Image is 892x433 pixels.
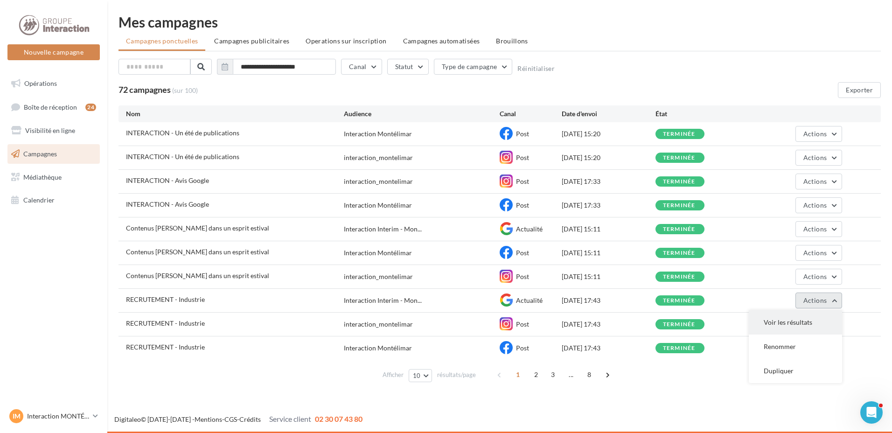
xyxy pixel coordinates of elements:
[516,249,529,257] span: Post
[413,372,421,379] span: 10
[663,226,696,232] div: terminée
[344,272,413,281] div: interaction_montelimar
[562,343,655,353] div: [DATE] 17:43
[126,200,209,208] span: INTERACTION - Avis Google
[510,367,525,382] span: 1
[795,293,842,308] button: Actions
[562,320,655,329] div: [DATE] 17:43
[344,224,422,234] span: Interaction Interim - Mon...
[838,82,881,98] button: Exporter
[6,168,102,187] a: Médiathèque
[500,109,562,119] div: Canal
[663,179,696,185] div: terminée
[344,248,412,258] div: Interaction Montélimar
[6,144,102,164] a: Campagnes
[663,298,696,304] div: terminée
[126,129,239,137] span: INTERACTION - Un été de publications
[749,335,842,359] button: Renommer
[6,97,102,117] a: Boîte de réception24
[562,248,655,258] div: [DATE] 15:11
[224,415,237,423] a: CGS
[529,367,544,382] span: 2
[7,407,100,425] a: IM Interaction MONTÉLIMAR
[562,177,655,186] div: [DATE] 17:33
[214,37,289,45] span: Campagnes publicitaires
[126,176,209,184] span: INTERACTION - Avis Google
[383,370,404,379] span: Afficher
[749,359,842,383] button: Dupliquer
[23,173,62,181] span: Médiathèque
[516,296,543,304] span: Actualité
[582,367,597,382] span: 8
[118,15,881,29] div: Mes campagnes
[126,224,269,232] span: Contenus Merciii dans un esprit estival
[344,177,413,186] div: interaction_montelimar
[795,174,842,189] button: Actions
[803,225,827,233] span: Actions
[306,37,386,45] span: Operations sur inscription
[114,415,362,423] span: © [DATE]-[DATE] - - -
[516,344,529,352] span: Post
[126,343,205,351] span: RECRUTEMENT - Industrie
[562,201,655,210] div: [DATE] 17:33
[564,367,578,382] span: ...
[195,415,222,423] a: Mentions
[562,153,655,162] div: [DATE] 15:20
[437,370,476,379] span: résultats/page
[25,126,75,134] span: Visibilité en ligne
[663,274,696,280] div: terminée
[663,203,696,209] div: terminée
[315,414,362,423] span: 02 30 07 43 80
[795,245,842,261] button: Actions
[172,86,198,95] span: (sur 100)
[344,320,413,329] div: interaction_montelimar
[126,248,269,256] span: Contenus Merciii dans un esprit estival
[663,155,696,161] div: terminée
[562,109,655,119] div: Date d'envoi
[749,310,842,335] button: Voir les résultats
[795,150,842,166] button: Actions
[795,221,842,237] button: Actions
[795,269,842,285] button: Actions
[655,109,749,119] div: État
[516,225,543,233] span: Actualité
[344,129,412,139] div: Interaction Montélimar
[663,250,696,256] div: terminée
[6,121,102,140] a: Visibilité en ligne
[516,201,529,209] span: Post
[516,272,529,280] span: Post
[803,130,827,138] span: Actions
[516,177,529,185] span: Post
[562,224,655,234] div: [DATE] 15:11
[562,272,655,281] div: [DATE] 15:11
[85,104,96,111] div: 24
[23,150,57,158] span: Campagnes
[6,190,102,210] a: Calendrier
[516,320,529,328] span: Post
[118,84,171,95] span: 72 campagnes
[269,414,311,423] span: Service client
[341,59,382,75] button: Canal
[562,296,655,305] div: [DATE] 17:43
[239,415,261,423] a: Crédits
[860,401,883,424] iframe: Intercom live chat
[803,249,827,257] span: Actions
[803,201,827,209] span: Actions
[126,295,205,303] span: RECRUTEMENT - Industrie
[803,272,827,280] span: Actions
[803,296,827,304] span: Actions
[517,65,555,72] button: Réinitialiser
[27,412,89,421] p: Interaction MONTÉLIMAR
[344,109,500,119] div: Audience
[126,319,205,327] span: RECRUTEMENT - Industrie
[803,177,827,185] span: Actions
[344,296,422,305] span: Interaction Interim - Mon...
[403,37,480,45] span: Campagnes automatisées
[803,154,827,161] span: Actions
[795,197,842,213] button: Actions
[13,412,21,421] span: IM
[562,129,655,139] div: [DATE] 15:20
[7,44,100,60] button: Nouvelle campagne
[126,153,239,161] span: INTERACTION - Un été de publications
[114,415,141,423] a: Digitaleo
